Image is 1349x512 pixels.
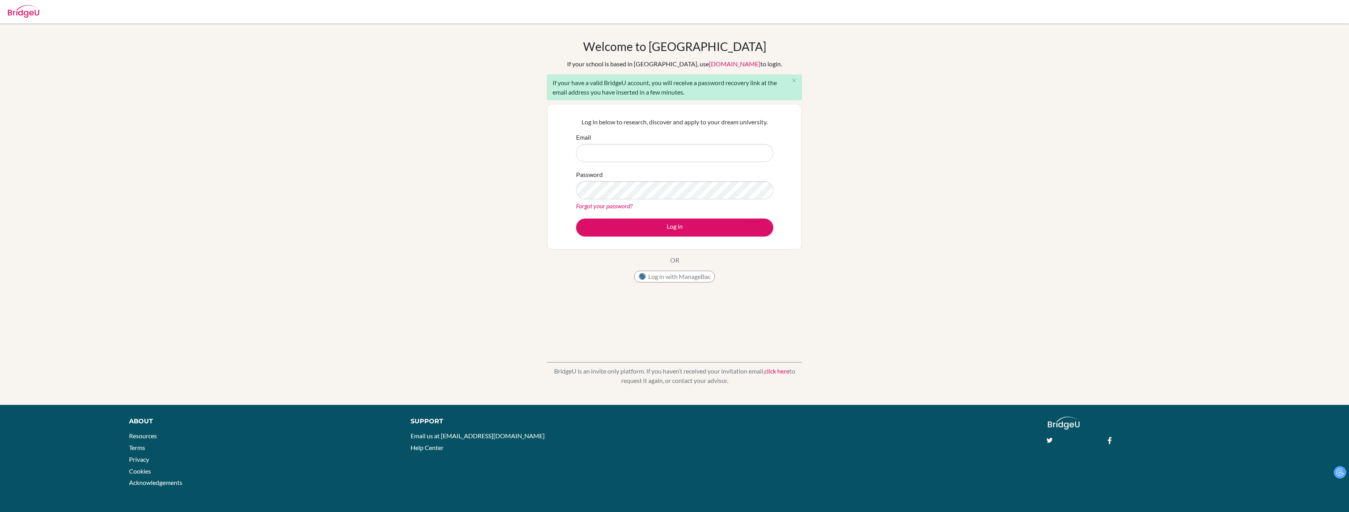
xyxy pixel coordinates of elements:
[1048,417,1080,430] img: logo_white@2x-f4f0deed5e89b7ecb1c2cc34c3e3d731f90f0f143d5ea2071677605dd97b5244.png
[129,444,145,451] a: Terms
[8,5,39,18] img: Bridge-U
[576,202,633,210] a: Forgot your password?
[583,39,766,53] h1: Welcome to [GEOGRAPHIC_DATA]
[764,367,789,375] a: click here
[576,170,603,179] label: Password
[411,444,444,451] a: Help Center
[576,117,773,127] p: Log in below to research, discover and apply to your dream university.
[670,255,679,265] p: OR
[129,432,157,439] a: Resources
[576,133,591,142] label: Email
[547,75,802,100] div: If your have a valid BridgeU account, you will receive a password recovery link at the email addr...
[129,479,182,486] a: Acknowledgements
[576,219,773,237] button: Log in
[411,417,662,426] div: Support
[129,456,149,463] a: Privacy
[634,271,715,282] button: Log in with ManageBac
[709,60,760,67] a: [DOMAIN_NAME]
[567,59,782,69] div: If your school is based in [GEOGRAPHIC_DATA], use to login.
[791,78,797,84] i: close
[786,75,802,87] button: Close
[129,467,151,475] a: Cookies
[547,366,802,385] p: BridgeU is an invite only platform. If you haven’t received your invitation email, to request it ...
[411,432,545,439] a: Email us at [EMAIL_ADDRESS][DOMAIN_NAME]
[129,417,393,426] div: About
